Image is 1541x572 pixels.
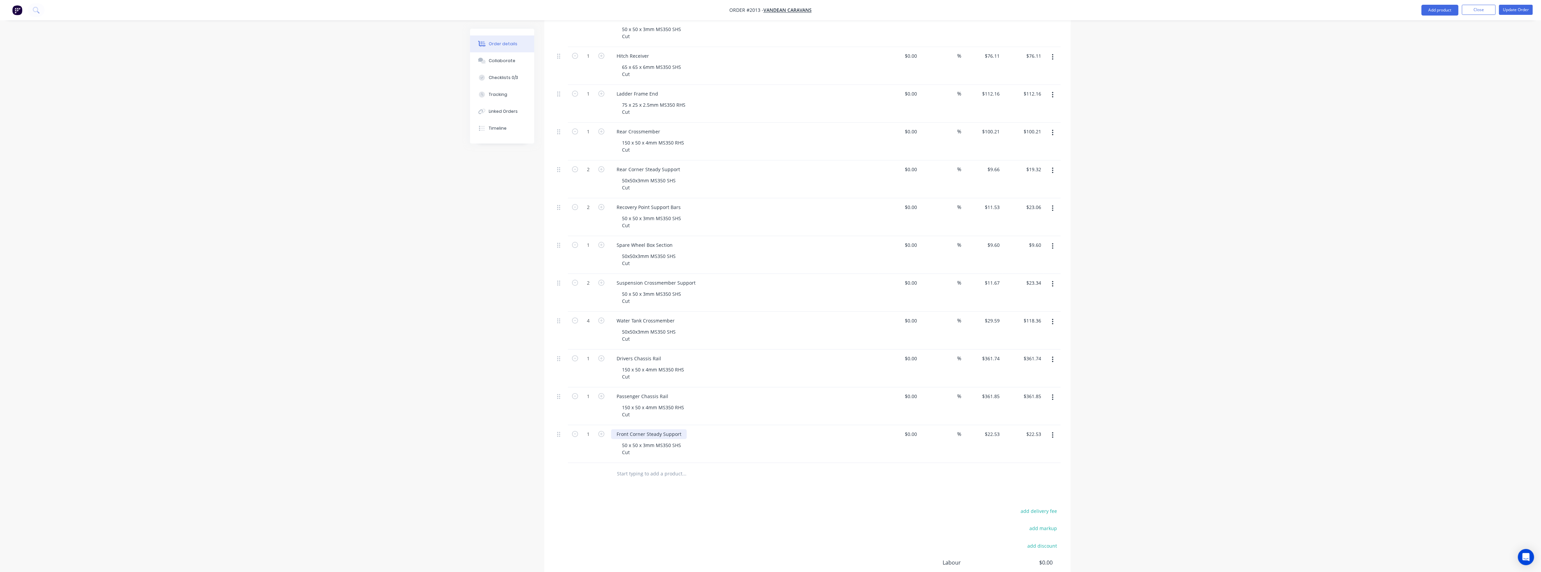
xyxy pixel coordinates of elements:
span: % [957,203,961,211]
span: Order #2013 - [729,7,763,14]
div: Checklists 0/3 [489,75,518,81]
div: Hitch Receiver [611,51,654,61]
div: 50 x 50 x 3mm MS350 SHS Cut [617,24,686,41]
button: Add product [1422,5,1459,16]
div: Open Intercom Messenger [1518,549,1534,565]
div: Order details [489,41,518,47]
a: VanDean Caravans [763,7,812,14]
button: Checklists 0/3 [470,69,534,86]
span: % [957,128,961,135]
div: 50x50x3mm MS350 SHS Cut [617,327,681,344]
div: 50x50x3mm MS350 SHS Cut [617,176,681,192]
div: 150 x 50 x 4mm MS350 RHS Cut [617,365,690,382]
div: Linked Orders [489,108,518,114]
div: Ladder Frame End [611,89,664,99]
div: Spare Wheel Box Section [611,240,678,250]
div: Passenger Chassis Rail [611,391,674,401]
div: 50 x 50 x 3mm MS350 SHS Cut [617,440,686,457]
div: 65 x 65 x 6mm MS350 SHS Cut [617,62,686,79]
button: Order details [470,35,534,52]
div: 150 x 50 x 4mm MS350 RHS Cut [617,402,690,419]
button: Timeline [470,120,534,137]
span: % [957,317,961,324]
div: Recovery Point Support Bars [611,202,686,212]
button: add discount [1024,541,1061,550]
button: Collaborate [470,52,534,69]
span: % [957,392,961,400]
span: Labour [943,558,1003,567]
span: % [957,241,961,249]
div: Rear Crossmember [611,127,666,136]
div: 75 x 25 x 2.5mm MS350 RHS Cut [617,100,691,117]
div: Collaborate [489,58,516,64]
button: add markup [1026,524,1061,533]
div: Water Tank Crossmember [611,316,680,326]
div: Suspension Crossmember Support [611,278,701,288]
input: Start typing to add a product... [617,467,752,480]
div: Tracking [489,92,508,98]
div: 50x50x3mm MS350 SHS Cut [617,251,681,268]
span: % [957,355,961,362]
button: Tracking [470,86,534,103]
img: Factory [12,5,22,15]
button: Linked Orders [470,103,534,120]
span: % [957,279,961,287]
div: Front Corner Steady Support [611,429,687,439]
div: 150 x 50 x 4mm MS350 RHS Cut [617,138,690,155]
div: 50 x 50 x 3mm MS350 SHS Cut [617,213,686,230]
div: Timeline [489,125,507,131]
span: % [957,90,961,98]
span: % [957,165,961,173]
div: Drivers Chassis Rail [611,354,667,363]
span: % [957,430,961,438]
button: Update Order [1499,5,1533,15]
span: % [957,52,961,60]
span: $0.00 [1003,558,1053,567]
button: add delivery fee [1017,506,1061,516]
div: Rear Corner Steady Support [611,164,685,174]
div: 50 x 50 x 3mm MS350 SHS Cut [617,289,686,306]
button: Close [1462,5,1496,15]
